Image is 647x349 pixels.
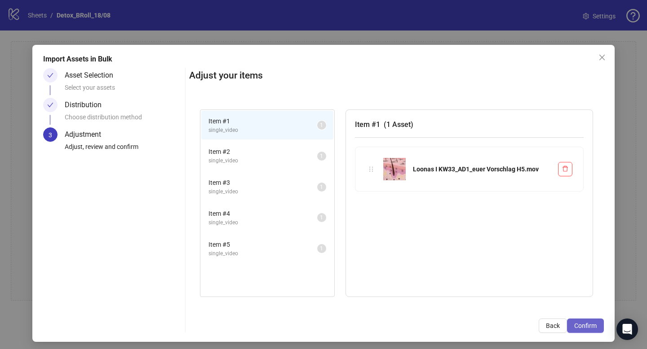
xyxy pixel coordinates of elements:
span: 1 [320,122,323,128]
span: delete [562,166,568,172]
h2: Adjust your items [189,68,604,83]
span: 3 [49,131,52,139]
span: Item # 5 [208,240,317,249]
sup: 1 [317,213,326,222]
span: 1 [320,214,323,221]
div: Import Assets in Bulk [43,54,604,65]
span: close [598,54,606,61]
div: Distribution [65,98,109,112]
span: Confirm [574,322,597,329]
img: Loonas I KW33_AD1_euer Vorschlag H5.mov [383,158,406,180]
sup: 1 [317,121,326,130]
button: Close [595,50,609,65]
button: Delete [558,162,572,176]
div: Adjustment [65,127,108,142]
span: holder [368,166,374,172]
span: Item # 2 [208,147,317,157]
button: Confirm [567,318,604,333]
h3: Item # 1 [355,119,584,130]
span: Item # 4 [208,209,317,218]
button: Back [539,318,567,333]
div: Choose distribution method [65,112,182,127]
div: Select your assets [65,83,182,98]
sup: 1 [317,183,326,192]
span: Item # 3 [208,178,317,188]
span: Item # 1 [208,116,317,126]
span: ( 1 Asset ) [384,120,413,129]
span: single_video [208,188,317,196]
div: holder [366,164,376,174]
span: Back [546,322,560,329]
span: single_video [208,218,317,227]
span: check [47,102,53,108]
span: 1 [320,184,323,190]
span: 1 [320,153,323,159]
div: Asset Selection [65,68,120,83]
sup: 1 [317,152,326,161]
span: single_video [208,249,317,258]
span: 1 [320,245,323,252]
div: Adjust, review and confirm [65,142,182,157]
sup: 1 [317,244,326,253]
span: check [47,72,53,79]
div: Loonas I KW33_AD1_euer Vorschlag H5.mov [413,164,551,174]
span: single_video [208,157,317,165]
div: Open Intercom Messenger [616,318,638,340]
span: single_video [208,126,317,135]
